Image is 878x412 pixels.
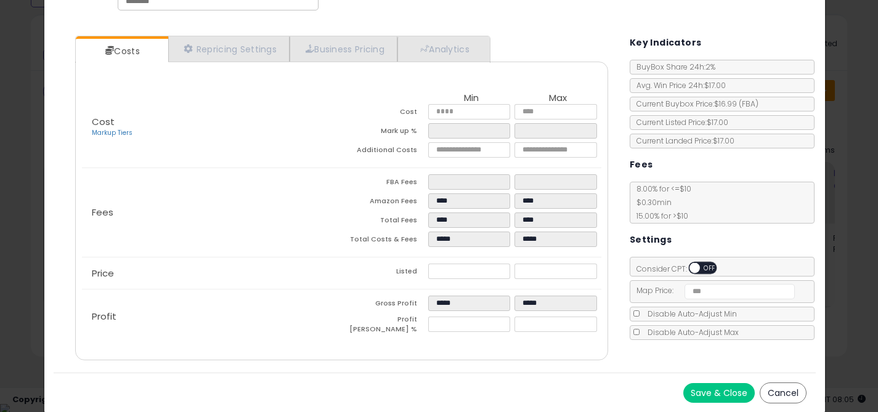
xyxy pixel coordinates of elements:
[739,99,758,109] span: ( FBA )
[397,36,489,62] a: Analytics
[630,80,726,91] span: Avg. Win Price 24h: $17.00
[82,312,342,321] p: Profit
[168,36,290,62] a: Repricing Settings
[630,197,672,208] span: $0.30 min
[341,104,428,123] td: Cost
[630,117,728,127] span: Current Listed Price: $17.00
[630,264,733,274] span: Consider CPT:
[630,135,734,146] span: Current Landed Price: $17.00
[82,269,342,278] p: Price
[700,263,720,273] span: OFF
[760,382,807,403] button: Cancel
[630,285,795,296] span: Map Price:
[630,211,688,221] span: 15.00 % for > $10
[641,327,739,337] span: Disable Auto-Adjust Max
[641,309,737,319] span: Disable Auto-Adjust Min
[76,39,167,63] a: Costs
[341,174,428,193] td: FBA Fees
[341,296,428,315] td: Gross Profit
[341,142,428,161] td: Additional Costs
[341,232,428,251] td: Total Costs & Fees
[341,264,428,283] td: Listed
[92,128,132,137] a: Markup Tiers
[82,117,342,138] p: Cost
[82,208,342,217] p: Fees
[683,383,755,403] button: Save & Close
[630,157,653,172] h5: Fees
[630,99,758,109] span: Current Buybox Price:
[630,35,702,50] h5: Key Indicators
[341,212,428,232] td: Total Fees
[630,232,672,248] h5: Settings
[290,36,397,62] a: Business Pricing
[630,184,691,221] span: 8.00 % for <= $10
[341,315,428,337] td: Profit [PERSON_NAME] %
[428,93,515,104] th: Min
[341,123,428,142] td: Mark up %
[714,99,758,109] span: $16.99
[514,93,601,104] th: Max
[341,193,428,212] td: Amazon Fees
[630,62,715,72] span: BuyBox Share 24h: 2%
